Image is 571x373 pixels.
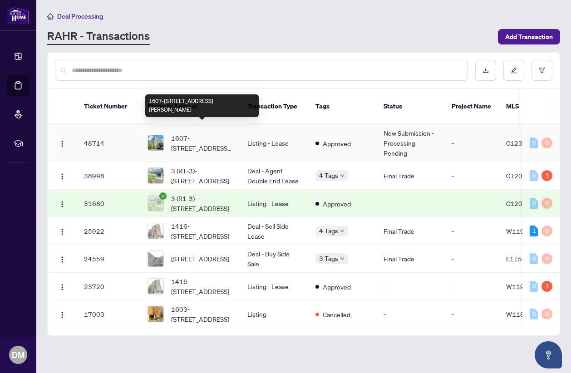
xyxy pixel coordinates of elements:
span: Cancelled [323,309,350,319]
span: 1607-[STREET_ADDRESS][PERSON_NAME] [171,133,233,153]
span: 4 Tags [319,226,338,236]
th: Status [376,89,444,124]
span: 3 (R1-3)-[STREET_ADDRESS] [171,193,233,213]
img: Logo [59,140,66,147]
th: Property Address [140,89,240,124]
button: Logo [55,168,69,183]
td: - [444,190,499,217]
span: Deal Processing [57,12,103,20]
span: W11978761 [506,282,545,290]
button: download [475,60,496,81]
span: edit [511,67,517,74]
div: 0 [530,253,538,264]
th: Tags [308,89,376,124]
img: thumbnail-img [148,306,163,322]
div: 1 [541,281,552,292]
td: Deal - Agent Double End Lease [240,162,308,190]
td: New Submission - Processing Pending [376,124,444,162]
button: Logo [55,136,69,150]
img: Logo [59,311,66,319]
td: 31680 [77,190,140,217]
span: home [47,13,54,20]
td: Final Trade [376,245,444,273]
img: thumbnail-img [148,251,163,266]
span: Add Transaction [505,29,553,44]
span: download [482,67,489,74]
td: Deal - Sell Side Lease [240,217,308,245]
span: check-circle [159,192,167,200]
img: Logo [59,201,66,208]
td: - [444,273,499,300]
td: Final Trade [376,217,444,245]
button: Logo [55,224,69,238]
span: 1416-[STREET_ADDRESS] [171,221,233,241]
span: filter [539,67,545,74]
button: Logo [55,279,69,294]
div: 1607-[STREET_ADDRESS][PERSON_NAME] [145,94,259,117]
span: Approved [323,138,351,148]
span: DM [12,348,25,361]
td: Deal - Buy Side Sale [240,245,308,273]
div: 0 [541,253,552,264]
td: Listing [240,300,308,328]
img: thumbnail-img [148,135,163,151]
th: Project Name [444,89,499,124]
td: 17003 [77,300,140,328]
td: Listing - Lease [240,124,308,162]
span: Approved [323,199,351,209]
td: Listing - Lease [240,273,308,300]
img: Logo [59,173,66,180]
div: 0 [541,309,552,319]
img: thumbnail-img [148,279,163,294]
td: - [444,300,499,328]
td: - [444,124,499,162]
button: filter [532,60,552,81]
img: thumbnail-img [148,168,163,183]
span: 4 Tags [319,170,338,181]
div: 0 [530,309,538,319]
div: 0 [541,226,552,236]
td: 38998 [77,162,140,190]
span: 3 (R1-3)-[STREET_ADDRESS] [171,166,233,186]
span: W11978761 [506,227,545,235]
span: [STREET_ADDRESS] [171,254,229,264]
span: down [340,256,345,261]
span: E11549470 [506,255,542,263]
img: Logo [59,284,66,291]
img: thumbnail-img [148,223,163,239]
td: - [444,245,499,273]
span: 3 Tags [319,253,338,264]
span: C12096042 [506,172,543,180]
td: 24559 [77,245,140,273]
td: Final Trade [376,162,444,190]
img: Logo [59,256,66,263]
th: Ticket Number [77,89,140,124]
div: 0 [530,170,538,181]
div: 0 [541,137,552,148]
td: - [376,300,444,328]
th: MLS # [499,89,553,124]
button: Logo [55,251,69,266]
div: 0 [530,281,538,292]
td: - [376,190,444,217]
button: edit [503,60,524,81]
div: 1 [541,170,552,181]
div: 0 [530,137,538,148]
td: 48714 [77,124,140,162]
img: logo [7,7,29,24]
span: 1416-[STREET_ADDRESS] [171,276,233,296]
button: Logo [55,196,69,211]
td: Listing - Lease [240,190,308,217]
span: down [340,229,345,233]
img: Logo [59,228,66,236]
img: thumbnail-img [148,196,163,211]
span: down [340,173,345,178]
div: 0 [530,198,538,209]
td: 25922 [77,217,140,245]
td: 23720 [77,273,140,300]
span: C12096042 [506,199,543,207]
button: Add Transaction [498,29,560,44]
span: C12345570 [506,139,543,147]
td: - [444,217,499,245]
div: 0 [541,198,552,209]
